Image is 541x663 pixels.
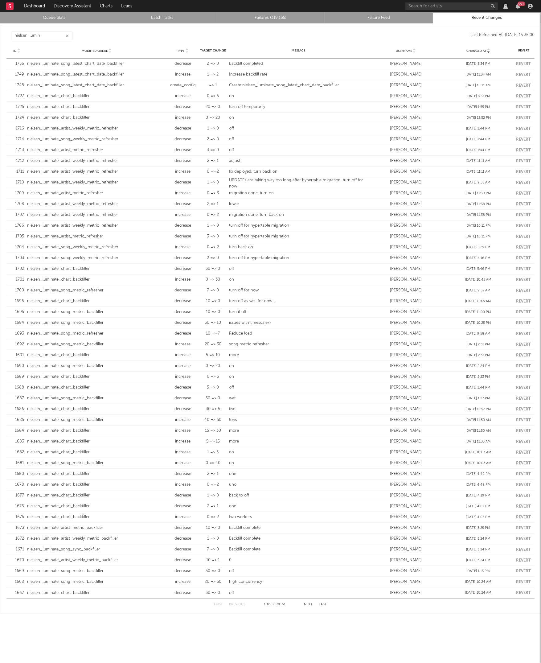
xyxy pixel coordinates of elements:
[516,181,531,185] button: Revert
[10,104,24,110] div: 1725
[371,385,441,391] div: [PERSON_NAME]
[200,363,226,369] div: 0 => 20
[516,94,531,98] button: Revert
[516,483,531,487] button: Revert
[200,115,226,121] div: 0 => 20
[169,277,197,283] div: increase
[229,147,368,153] div: off
[27,61,166,67] div: nielsen_luminate_song_latest_chart_date_backfiller
[10,320,24,326] div: 1694
[169,93,197,99] div: increase
[516,558,531,562] button: Revert
[200,385,226,391] div: 5 => 0
[229,201,368,207] div: lower
[177,49,185,53] span: Type
[319,603,327,606] button: Last
[516,472,531,476] button: Revert
[371,309,441,315] div: [PERSON_NAME]
[200,233,226,240] div: 3 => 0
[169,331,197,337] div: decrease
[200,190,226,196] div: 0 => 3
[518,2,525,6] div: 99 +
[229,352,368,358] div: more
[10,244,24,250] div: 1704
[220,14,321,22] a: Failures (319,165)
[200,395,226,402] div: 50 => 0
[371,126,441,132] div: [PERSON_NAME]
[169,201,197,207] div: decrease
[229,190,368,196] div: migration done, turn on
[73,31,535,40] div: Last Refreshed At: [DATE] 15:35:00
[169,115,197,121] div: increase
[405,2,498,10] input: Search for artists
[10,61,24,67] div: 1756
[229,298,368,304] div: turn off as well for now...
[516,159,531,163] button: Revert
[444,202,513,207] div: [DATE] 11:38 PM
[229,93,368,99] div: on
[229,266,368,272] div: off
[27,255,166,261] div: nielsen_luminate_song_weekly_metric_refresher
[27,136,166,142] div: nielsen_luminate_song_weekly_metric_refresher
[200,266,226,272] div: 30 => 0
[27,201,166,207] div: nielsen_luminate_artist_weekly_metric_refresher
[444,299,513,304] div: [DATE] 11:46 AM
[27,309,166,315] div: nielsen_luminate_song_metric_backfiller
[371,158,441,164] div: [PERSON_NAME]
[10,341,24,348] div: 1692
[516,73,531,77] button: Revert
[10,82,24,89] div: 1748
[444,148,513,153] div: [DATE] 1:44 PM
[169,158,197,164] div: decrease
[371,147,441,153] div: [PERSON_NAME]
[27,374,166,380] div: nielsen_luminate_chart_backfiller
[169,147,197,153] div: decrease
[10,223,24,229] div: 1706
[371,233,441,240] div: [PERSON_NAME]
[169,233,197,240] div: decrease
[200,374,226,380] div: 0 => 5
[516,321,531,325] button: Revert
[10,395,24,402] div: 1687
[10,287,24,294] div: 1700
[229,158,368,164] div: adjust
[27,115,166,121] div: nielsen_luminate_chart_backfiller
[371,179,441,186] div: [PERSON_NAME]
[229,233,368,240] div: turn off for hypertable migration
[169,406,197,412] div: decrease
[371,341,441,348] div: [PERSON_NAME]
[169,126,197,132] div: decrease
[444,385,513,390] div: [DATE] 1:44 PM
[516,548,531,552] button: Revert
[27,82,166,89] div: nielsen_luminate_song_latest_chart_date_backfiller
[169,309,197,315] div: decrease
[200,287,226,294] div: 7 => 0
[229,61,368,67] div: Backfill completed
[229,331,368,337] div: Reduce load
[169,287,197,294] div: decrease
[516,504,531,509] button: Revert
[169,61,197,67] div: decrease
[200,309,226,315] div: 10 => 0
[516,343,531,347] button: Revert
[10,406,24,412] div: 1686
[10,331,24,337] div: 1693
[371,82,441,89] div: [PERSON_NAME]
[10,298,24,304] div: 1696
[229,277,368,283] div: on
[27,223,166,229] div: nielsen_luminate_artist_weekly_metric_refresher
[516,569,531,573] button: Revert
[516,494,531,498] button: Revert
[516,375,531,379] button: Revert
[10,136,24,142] div: 1714
[200,61,226,67] div: 2 => 0
[516,451,531,455] button: Revert
[229,212,368,218] div: migration done, turn back on
[444,342,513,347] div: [DATE] 2:31 PM
[112,14,213,22] a: Batch Tasks
[516,591,531,595] button: Revert
[444,105,513,110] div: [DATE] 1:55 PM
[200,320,226,326] div: 30 => 10
[200,298,226,304] div: 10 => 0
[371,352,441,358] div: [PERSON_NAME]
